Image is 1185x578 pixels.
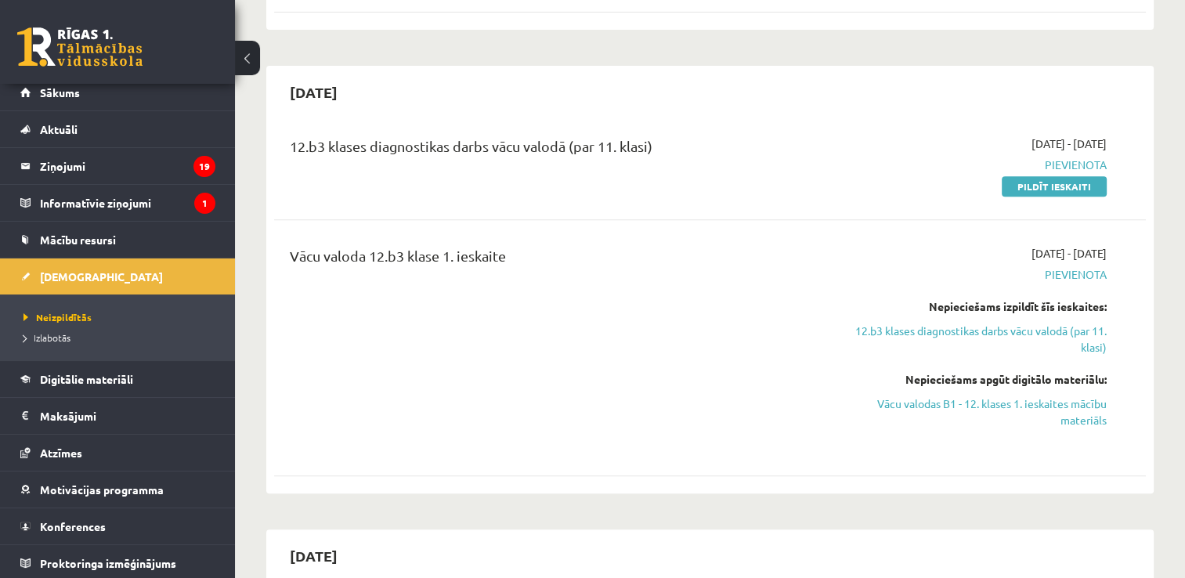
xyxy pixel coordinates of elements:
span: Proktoringa izmēģinājums [40,556,176,570]
legend: Informatīvie ziņojumi [40,185,215,221]
span: [DATE] - [DATE] [1031,135,1107,152]
legend: Maksājumi [40,398,215,434]
span: Aktuāli [40,122,78,136]
i: 19 [193,156,215,177]
span: Sākums [40,85,80,99]
i: 1 [194,193,215,214]
a: Rīgas 1. Tālmācības vidusskola [17,27,143,67]
span: Atzīmes [40,446,82,460]
a: Maksājumi [20,398,215,434]
a: Sākums [20,74,215,110]
a: Konferences [20,508,215,544]
div: Nepieciešams izpildīt šīs ieskaites: [850,298,1107,315]
span: [DEMOGRAPHIC_DATA] [40,269,163,284]
a: Vācu valodas B1 - 12. klases 1. ieskaites mācību materiāls [850,396,1107,428]
a: Neizpildītās [23,310,219,324]
span: Pievienota [850,266,1107,283]
h2: [DATE] [274,74,353,110]
a: Izlabotās [23,331,219,345]
span: Mācību resursi [40,233,116,247]
div: Vācu valoda 12.b3 klase 1. ieskaite [290,245,826,274]
span: [DATE] - [DATE] [1031,245,1107,262]
div: 12.b3 klases diagnostikas darbs vācu valodā (par 11. klasi) [290,135,826,164]
a: Informatīvie ziņojumi1 [20,185,215,221]
a: Atzīmes [20,435,215,471]
span: Pievienota [850,157,1107,173]
a: [DEMOGRAPHIC_DATA] [20,258,215,294]
legend: Ziņojumi [40,148,215,184]
a: 12.b3 klases diagnostikas darbs vācu valodā (par 11. klasi) [850,323,1107,356]
a: Ziņojumi19 [20,148,215,184]
span: Digitālie materiāli [40,372,133,386]
div: Nepieciešams apgūt digitālo materiālu: [850,371,1107,388]
span: Neizpildītās [23,311,92,323]
a: Aktuāli [20,111,215,147]
h2: [DATE] [274,537,353,574]
span: Motivācijas programma [40,482,164,497]
span: Konferences [40,519,106,533]
a: Pildīt ieskaiti [1002,176,1107,197]
a: Motivācijas programma [20,471,215,508]
span: Izlabotās [23,331,70,344]
a: Digitālie materiāli [20,361,215,397]
a: Mācību resursi [20,222,215,258]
